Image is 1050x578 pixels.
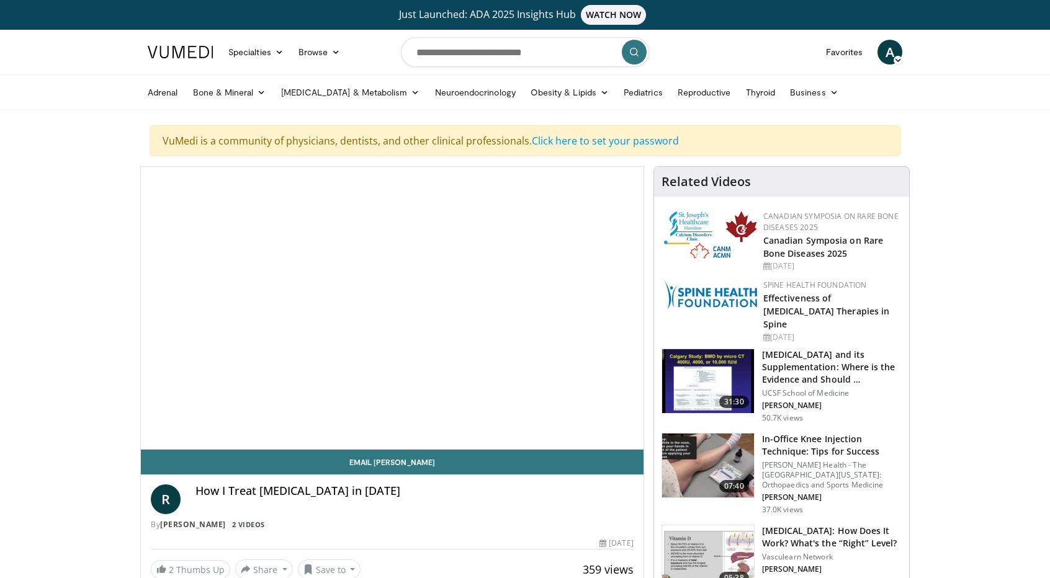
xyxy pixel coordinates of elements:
[616,80,670,105] a: Pediatrics
[221,40,291,64] a: Specialties
[662,349,754,414] img: 4bb25b40-905e-443e-8e37-83f056f6e86e.150x105_q85_crop-smart_upscale.jpg
[160,519,226,530] a: [PERSON_NAME]
[762,401,902,411] p: [PERSON_NAME]
[762,564,902,574] p: [PERSON_NAME]
[532,134,679,148] a: Click here to set your password
[599,538,633,549] div: [DATE]
[141,450,644,474] a: Email [PERSON_NAME]
[664,280,757,309] img: 57d53db2-a1b3-4664-83ec-6a5e32e5a601.png.150x105_q85_autocrop_double_scale_upscale_version-0.2.jpg
[762,460,902,490] p: [PERSON_NAME] Health - The [GEOGRAPHIC_DATA][US_STATE]: Orthopaedics and Sports Medicine
[763,332,899,343] div: [DATE]
[719,396,749,408] span: 31:30
[738,80,783,105] a: Thyroid
[195,484,634,498] h4: How I Treat [MEDICAL_DATA] in [DATE]
[662,349,902,423] a: 31:30 [MEDICAL_DATA] and its Supplementation: Where is the Evidence and Should … UCSF School of M...
[150,125,900,156] div: VuMedi is a community of physicians, dentists, and other clinical professionals.
[148,46,213,58] img: VuMedi Logo
[151,484,181,514] a: R
[762,413,803,423] p: 50.7K views
[662,433,754,498] img: 9b54ede4-9724-435c-a780-8950048db540.150x105_q85_crop-smart_upscale.jpg
[428,80,523,105] a: Neuroendocrinology
[877,40,902,64] a: A
[763,292,890,330] a: Effectiveness of [MEDICAL_DATA] Therapies in Spine
[763,280,867,290] a: Spine Health Foundation
[670,80,738,105] a: Reproductive
[169,564,174,576] span: 2
[762,492,902,502] p: [PERSON_NAME]
[763,211,899,233] a: Canadian Symposia on Rare Bone Diseases 2025
[783,80,846,105] a: Business
[819,40,870,64] a: Favorites
[662,174,751,189] h4: Related Videos
[762,433,902,458] h3: In-Office Knee Injection Technique: Tips for Success
[763,260,899,272] div: [DATE]
[150,5,900,25] a: Just Launched: ADA 2025 Insights HubWATCH NOW
[763,234,884,259] a: Canadian Symposia on Rare Bone Diseases 2025
[186,80,274,105] a: Bone & Mineral
[141,167,644,450] video-js: Video Player
[228,520,269,530] a: 2 Videos
[664,211,757,261] img: 59b7dea3-8883-45d6-a110-d30c6cb0f321.png.150x105_q85_autocrop_double_scale_upscale_version-0.2.png
[762,388,902,398] p: UCSF School of Medicine
[583,562,634,577] span: 359 views
[401,37,649,67] input: Search topics, interventions
[523,80,616,105] a: Obesity & Lipids
[291,40,348,64] a: Browse
[140,80,186,105] a: Adrenal
[719,480,749,492] span: 07:40
[762,525,902,549] h3: [MEDICAL_DATA]: How Does It Work? What's the “Right” Level?
[762,505,803,515] p: 37.0K views
[151,519,634,530] div: By
[762,552,902,562] p: Vasculearn Network
[762,349,902,386] h3: [MEDICAL_DATA] and its Supplementation: Where is the Evidence and Should …
[274,80,428,105] a: [MEDICAL_DATA] & Metabolism
[581,5,647,25] span: WATCH NOW
[662,433,902,515] a: 07:40 In-Office Knee Injection Technique: Tips for Success [PERSON_NAME] Health - The [GEOGRAPHIC...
